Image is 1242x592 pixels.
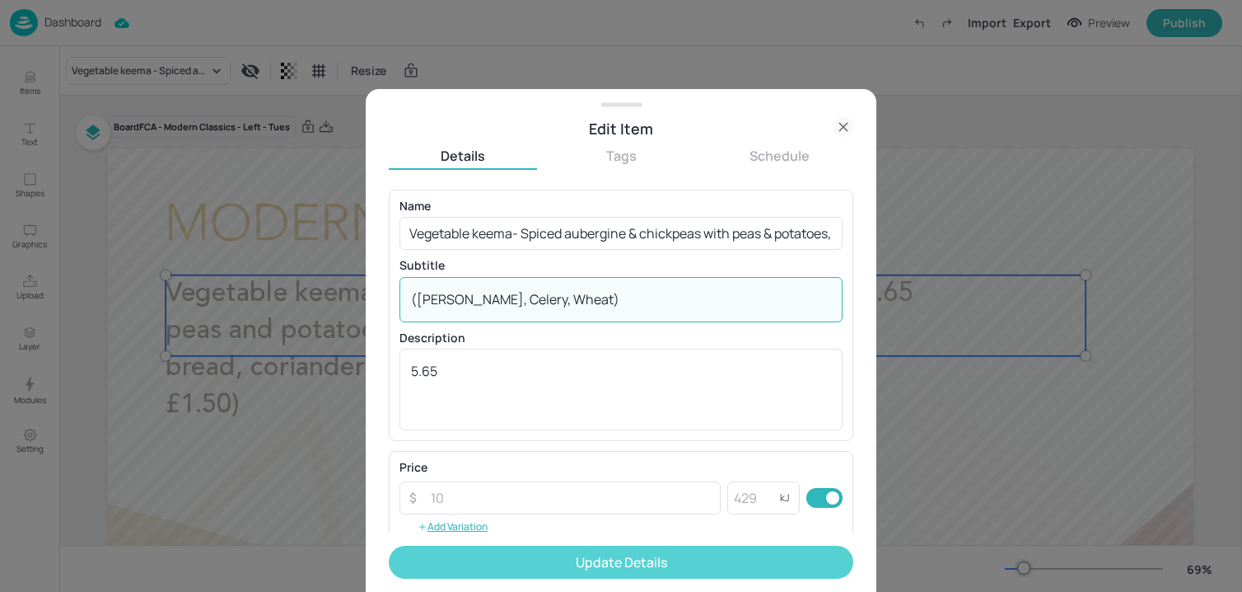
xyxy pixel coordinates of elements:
p: Description [399,332,843,344]
div: Edit Item [389,117,853,140]
input: 429 [727,482,780,514]
button: Update Details [389,546,853,579]
button: Tags [547,147,695,165]
p: Name [399,200,843,212]
textarea: ([PERSON_NAME], Celery, Wheat) [411,290,831,308]
input: 10 [421,482,721,514]
button: Details [389,147,537,165]
p: Price [399,462,427,473]
p: Subtitle [399,260,843,271]
button: Schedule [705,147,853,165]
p: kJ [780,492,790,504]
textarea: 5.65 [411,362,831,416]
input: eg. Chicken Teriyaki Sushi Roll [399,217,843,250]
button: Add Variation [399,514,506,539]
